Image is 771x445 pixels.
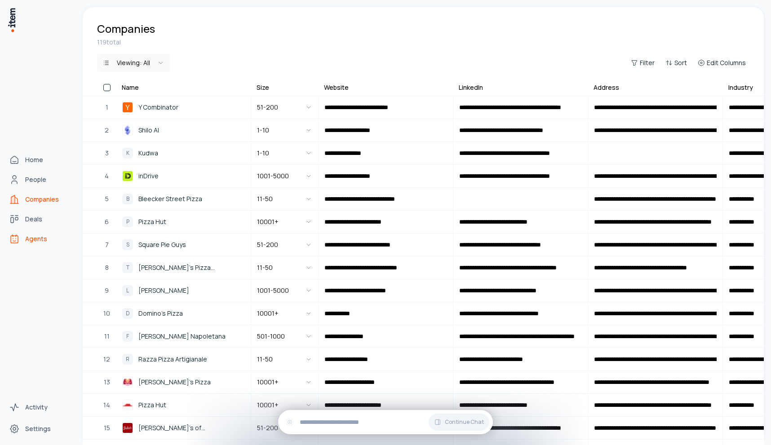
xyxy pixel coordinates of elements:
[103,354,110,364] span: 12
[728,83,753,92] div: Industry
[257,83,269,92] div: Size
[122,377,133,388] img: Marco's Pizza
[122,262,133,273] div: T
[122,194,133,204] div: B
[105,240,109,250] span: 7
[117,119,250,141] a: Shilo AIShilo AI
[138,286,189,295] span: [PERSON_NAME]
[138,217,166,227] span: Pizza Hut
[694,57,749,69] button: Edit Columns
[122,354,133,365] div: R
[25,403,48,412] span: Activity
[5,398,74,416] a: Activity
[5,151,74,169] a: Home
[117,348,250,370] a: RRazza Pizza Artigianale
[5,190,74,208] a: Companies
[122,83,139,92] div: Name
[122,400,133,410] img: Pizza Hut
[122,285,133,296] div: L
[117,394,250,416] a: Pizza HutPizza Hut
[117,280,250,301] a: L[PERSON_NAME]
[117,211,250,233] a: PPizza Hut
[25,195,59,204] span: Companies
[117,234,250,256] a: SSquare Pie Guys
[138,240,186,250] span: Square Pie Guys
[122,148,133,159] div: K
[122,102,133,113] img: Y Combinator
[122,125,133,136] img: Shilo AI
[104,331,110,341] span: 11
[662,57,691,69] button: Sort
[104,423,110,433] span: 15
[122,239,133,250] div: S
[117,326,250,347] a: F[PERSON_NAME] Napoletana
[707,58,746,67] span: Edit Columns
[138,423,245,433] span: [PERSON_NAME]'s of [GEOGRAPHIC_DATA]
[122,171,133,181] img: inDrive
[105,125,109,135] span: 2
[25,424,51,433] span: Settings
[5,171,74,189] a: People
[5,230,74,248] a: Agents
[105,263,109,273] span: 8
[117,303,250,324] a: DDomino's Pizza
[122,423,133,433] img: John's of Bleecker Street
[122,216,133,227] div: P
[640,58,655,67] span: Filter
[105,286,109,295] span: 9
[138,354,207,364] span: Razza Pizza Artigianale
[117,188,250,210] a: BBleecker Street Pizza
[97,38,749,47] div: 119 total
[278,410,493,434] div: Continue Chat
[459,83,483,92] div: LinkedIn
[138,377,211,387] span: [PERSON_NAME]'s Pizza
[674,58,687,67] span: Sort
[117,257,250,278] a: T[PERSON_NAME]'s Pizza Napoletana
[138,148,158,158] span: Kudwa
[105,217,109,227] span: 6
[5,420,74,438] a: Settings
[138,194,202,204] span: Bleecker Street Pizza
[25,175,46,184] span: People
[7,7,16,33] img: Item Brain Logo
[138,308,183,318] span: Domino's Pizza
[105,171,109,181] span: 4
[105,194,109,204] span: 5
[117,371,250,393] a: Marco's Pizza[PERSON_NAME]'s Pizza
[138,171,159,181] span: inDrive
[138,263,245,273] span: [PERSON_NAME]'s Pizza Napoletana
[594,83,619,92] div: Address
[106,102,108,112] span: 1
[117,97,250,118] a: Y CombinatorY Combinator
[117,165,250,187] a: inDriveinDrive
[627,57,658,69] button: Filter
[324,83,349,92] div: Website
[138,331,226,341] span: [PERSON_NAME] Napoletana
[445,419,484,426] span: Continue Chat
[97,22,155,36] h1: Companies
[138,125,159,135] span: Shilo AI
[122,331,133,342] div: F
[117,58,150,67] div: Viewing:
[122,308,133,319] div: D
[25,234,47,243] span: Agents
[103,308,110,318] span: 10
[117,142,250,164] a: KKudwa
[138,102,178,112] span: Y Combinator
[5,210,74,228] a: Deals
[429,414,489,431] button: Continue Chat
[25,215,42,224] span: Deals
[103,400,110,410] span: 14
[117,417,250,439] a: John's of Bleecker Street[PERSON_NAME]'s of [GEOGRAPHIC_DATA]
[104,377,110,387] span: 13
[25,155,43,164] span: Home
[138,400,166,410] span: Pizza Hut
[105,148,109,158] span: 3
